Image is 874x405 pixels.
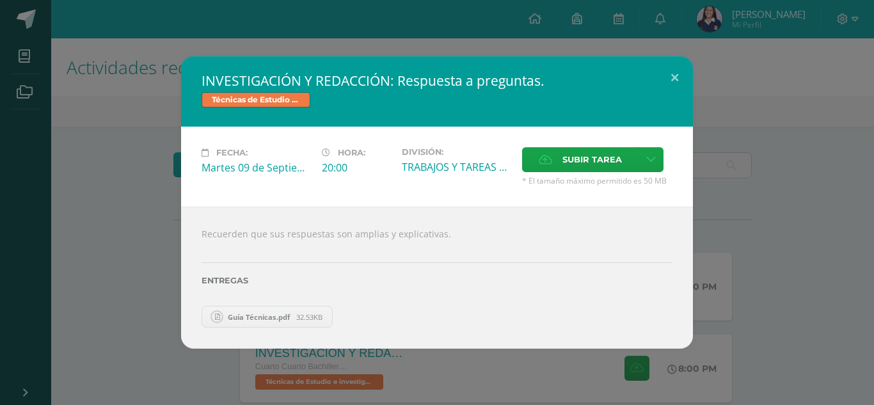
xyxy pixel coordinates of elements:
span: Guía Técnicas.pdf [221,312,296,322]
div: Recuerden que sus respuestas son amplias y explicativas. [181,207,693,349]
span: * El tamaño máximo permitido es 50 MB [522,175,672,186]
span: 32.53KB [296,312,322,322]
div: TRABAJOS Y TAREAS EN CASA [402,160,512,174]
a: Guía Técnicas.pdf [202,306,333,328]
button: Close (Esc) [656,56,693,100]
label: Entregas [202,276,672,285]
label: División: [402,147,512,157]
span: Técnicas de Estudio e investigación [202,92,310,107]
div: 20:00 [322,161,392,175]
div: Martes 09 de Septiembre [202,161,312,175]
h2: INVESTIGACIÓN Y REDACCIÓN: Respuesta a preguntas. [202,72,672,90]
span: Fecha: [216,148,248,157]
span: Subir tarea [562,148,622,171]
span: Hora: [338,148,365,157]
